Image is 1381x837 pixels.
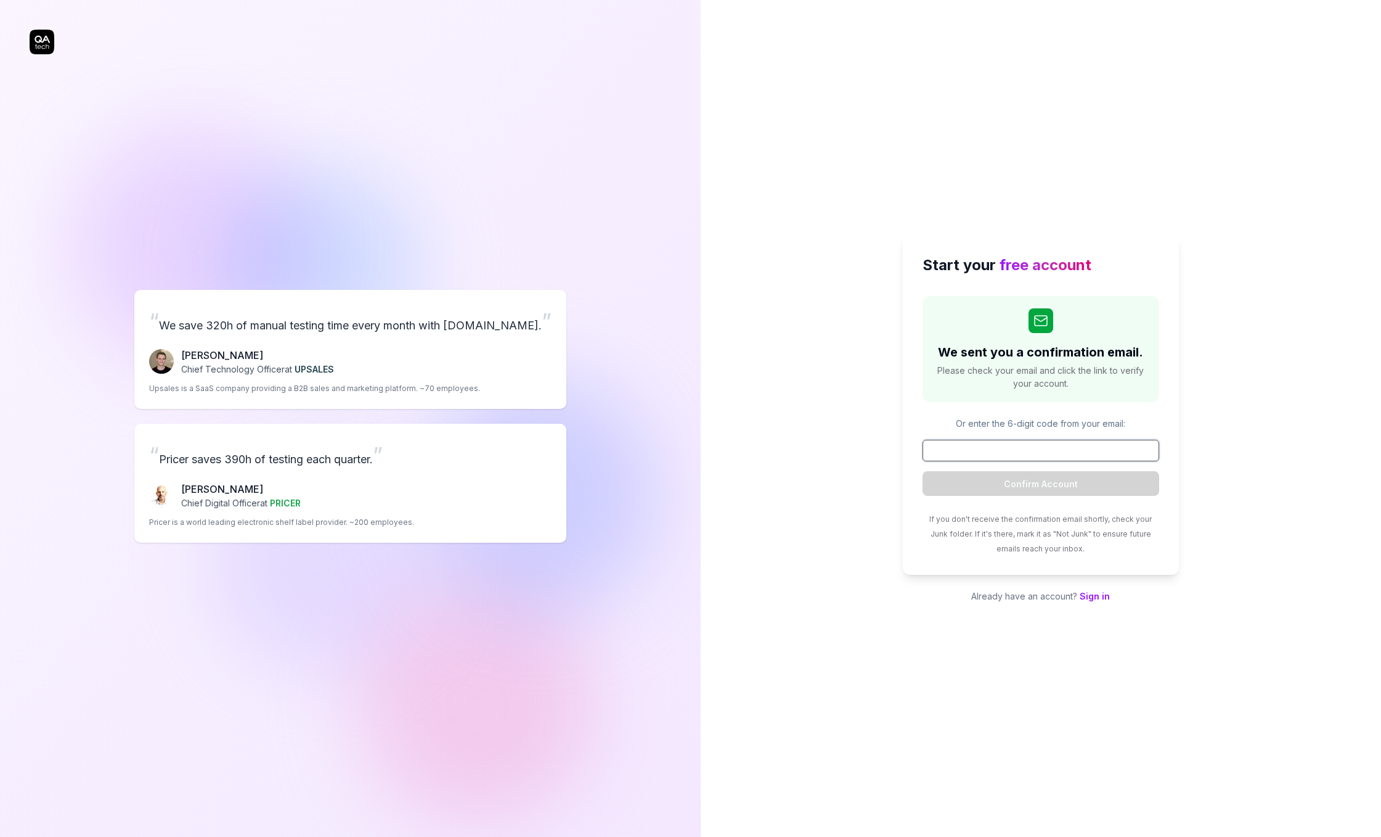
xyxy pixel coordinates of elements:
[181,348,334,363] p: [PERSON_NAME]
[903,590,1179,603] p: Already have an account?
[181,363,334,376] p: Chief Technology Officer at
[134,424,566,543] a: “Pricer saves 390h of testing each quarter.”Chris Chalkitis[PERSON_NAME]Chief Digital Officerat P...
[373,442,383,469] span: ”
[295,364,334,374] span: UPSALES
[542,308,552,335] span: ”
[923,254,1159,276] h2: Start your
[923,471,1159,496] button: Confirm Account
[270,498,301,508] span: PRICER
[1080,591,1110,601] a: Sign in
[181,497,301,509] p: Chief Digital Officer at
[149,349,174,374] img: Fredrik Seidl
[149,305,552,338] p: We save 320h of manual testing time every month with [DOMAIN_NAME].
[938,343,1143,361] h2: We sent you a confirmation email.
[181,482,301,497] p: [PERSON_NAME]
[149,308,159,335] span: “
[149,483,174,508] img: Chris Chalkitis
[1000,256,1091,274] span: free account
[923,417,1159,430] p: Or enter the 6-digit code from your email:
[149,442,159,469] span: “
[929,514,1152,553] span: If you don't receive the confirmation email shortly, check your Junk folder. If it's there, mark ...
[935,364,1147,390] span: Please check your email and click the link to verify your account.
[149,383,480,394] p: Upsales is a SaaS company providing a B2B sales and marketing platform. ~70 employees.
[134,290,566,409] a: “We save 320h of manual testing time every month with [DOMAIN_NAME].”Fredrik Seidl[PERSON_NAME]Ch...
[149,517,414,528] p: Pricer is a world leading electronic shelf label provider. ~200 employees.
[149,439,552,472] p: Pricer saves 390h of testing each quarter.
